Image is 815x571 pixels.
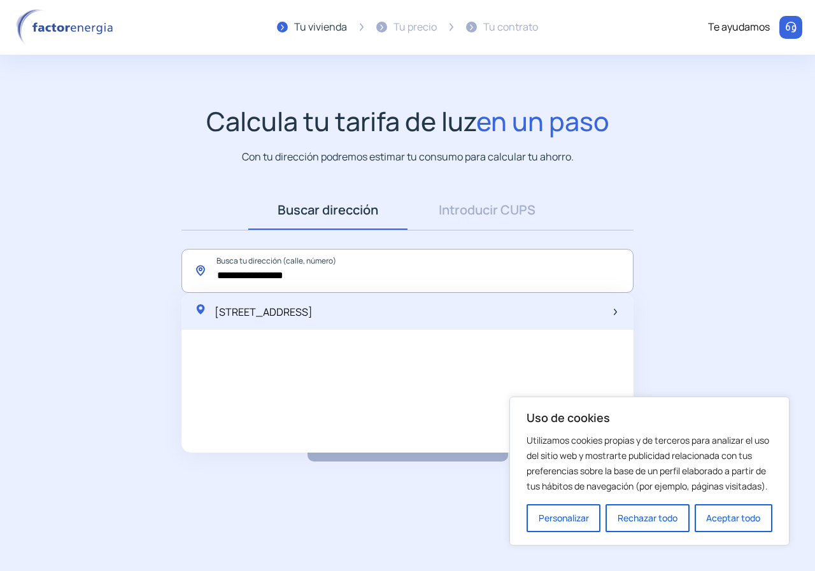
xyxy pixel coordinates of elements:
[248,190,407,230] a: Buscar dirección
[614,309,617,315] img: arrow-next-item.svg
[483,19,538,36] div: Tu contrato
[509,397,790,546] div: Uso de cookies
[476,103,609,139] span: en un paso
[527,433,772,494] p: Utilizamos cookies propias y de terceros para analizar el uso del sitio web y mostrarte publicida...
[294,19,347,36] div: Tu vivienda
[606,504,689,532] button: Rechazar todo
[784,21,797,34] img: llamar
[242,149,574,165] p: Con tu dirección podremos estimar tu consumo para calcular tu ahorro.
[206,106,609,137] h1: Calcula tu tarifa de luz
[194,303,207,316] img: location-pin-green.svg
[215,305,313,319] span: [STREET_ADDRESS]
[527,504,600,532] button: Personalizar
[708,19,770,36] div: Te ayudamos
[407,190,567,230] a: Introducir CUPS
[527,410,772,425] p: Uso de cookies
[13,9,121,46] img: logo factor
[695,504,772,532] button: Aceptar todo
[393,19,437,36] div: Tu precio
